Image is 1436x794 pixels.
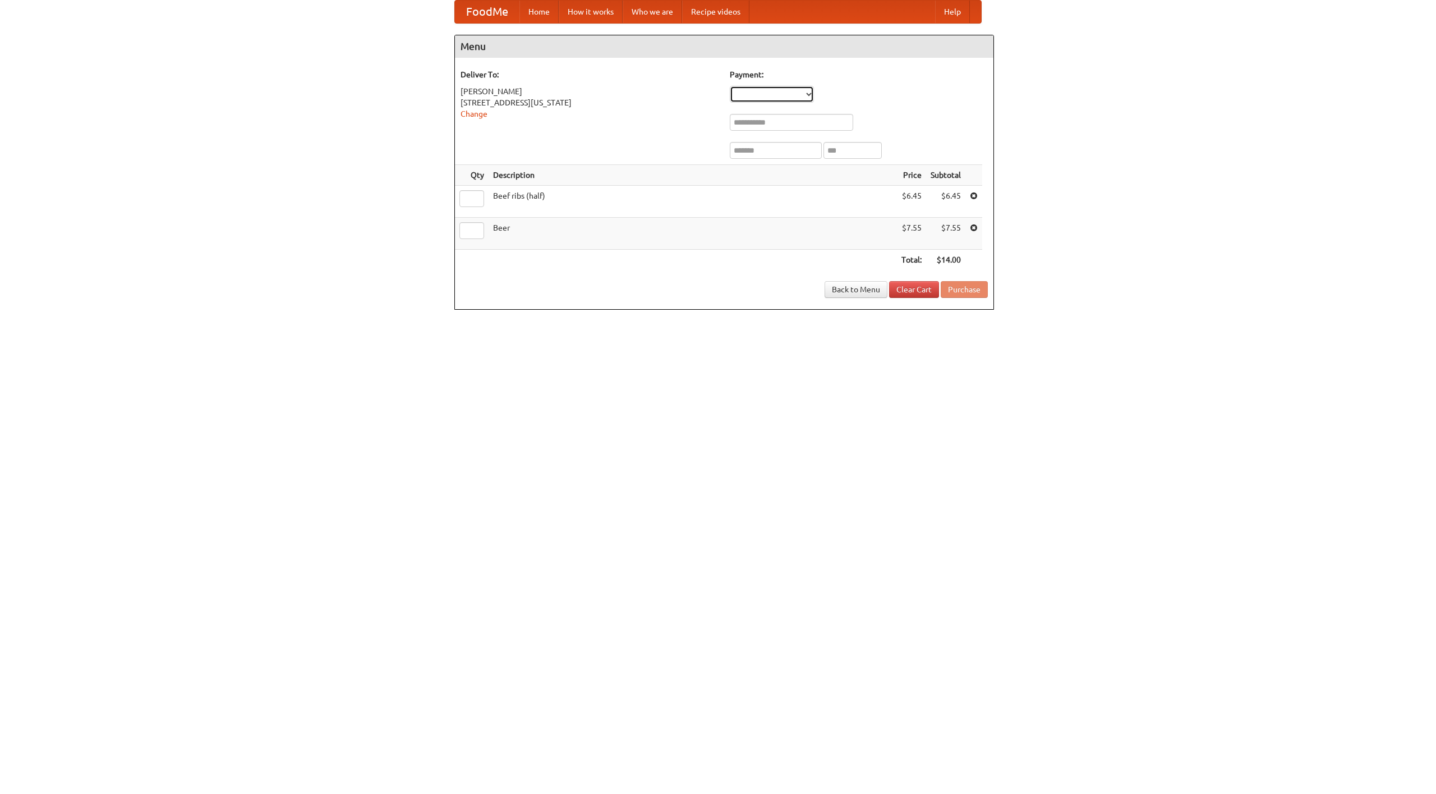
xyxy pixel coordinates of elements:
[889,281,939,298] a: Clear Cart
[935,1,970,23] a: Help
[489,186,897,218] td: Beef ribs (half)
[455,165,489,186] th: Qty
[926,186,965,218] td: $6.45
[730,69,988,80] h5: Payment:
[623,1,682,23] a: Who we are
[489,165,897,186] th: Description
[926,218,965,250] td: $7.55
[461,109,487,118] a: Change
[941,281,988,298] button: Purchase
[897,165,926,186] th: Price
[559,1,623,23] a: How it works
[455,35,993,58] h4: Menu
[461,86,719,97] div: [PERSON_NAME]
[897,250,926,270] th: Total:
[489,218,897,250] td: Beer
[897,218,926,250] td: $7.55
[897,186,926,218] td: $6.45
[461,97,719,108] div: [STREET_ADDRESS][US_STATE]
[926,250,965,270] th: $14.00
[519,1,559,23] a: Home
[825,281,887,298] a: Back to Menu
[461,69,719,80] h5: Deliver To:
[455,1,519,23] a: FoodMe
[682,1,749,23] a: Recipe videos
[926,165,965,186] th: Subtotal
